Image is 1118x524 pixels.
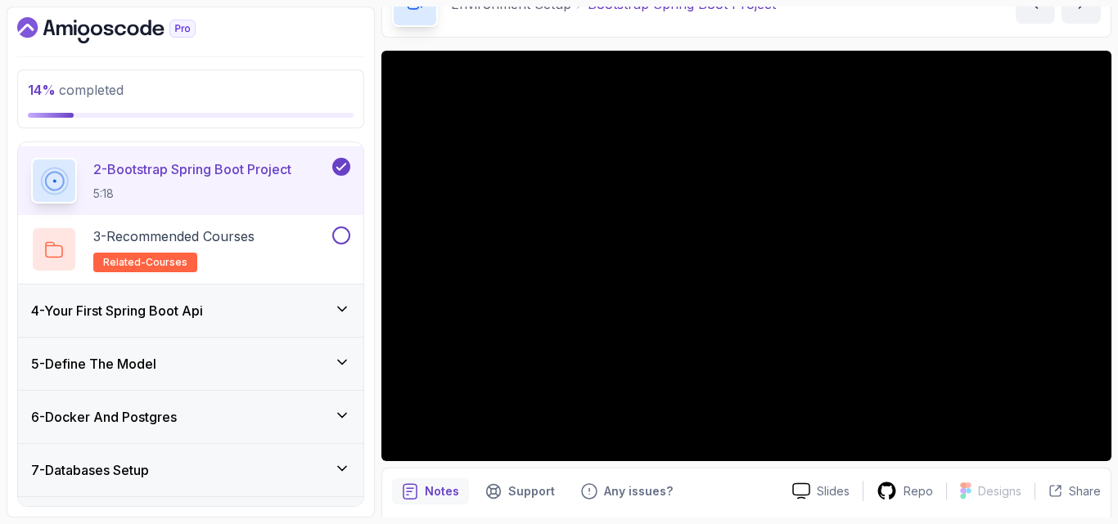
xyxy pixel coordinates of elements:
[93,226,255,246] p: 3 - Recommended Courses
[476,478,565,504] button: Support button
[31,354,156,374] h3: 5 - Define The Model
[31,158,350,204] button: 2-Bootstrap Spring Boot Project5:18
[571,478,683,504] button: Feedback button
[28,82,124,98] span: completed
[392,478,469,504] button: notes button
[863,481,946,501] a: Repo
[18,444,363,496] button: 7-Databases Setup
[93,186,291,202] p: 5:18
[31,301,203,320] h3: 4 - Your First Spring Boot Api
[381,51,1111,461] iframe: 2 - Bootstrap Spring Boot Project
[93,159,291,179] p: 2 - Bootstrap Spring Boot Project
[604,483,673,499] p: Any issues?
[817,483,850,499] p: Slides
[425,483,459,499] p: Notes
[779,482,863,499] a: Slides
[31,407,177,427] h3: 6 - Docker And Postgres
[17,17,233,43] a: Dashboard
[978,483,1021,499] p: Designs
[18,284,363,337] button: 4-Your First Spring Boot Api
[103,256,187,269] span: related-courses
[904,483,933,499] p: Repo
[1069,483,1101,499] p: Share
[18,338,363,390] button: 5-Define The Model
[31,226,350,272] button: 3-Recommended Coursesrelated-courses
[31,460,149,480] h3: 7 - Databases Setup
[1035,483,1101,499] button: Share
[508,483,555,499] p: Support
[18,391,363,443] button: 6-Docker And Postgres
[28,82,56,98] span: 14 %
